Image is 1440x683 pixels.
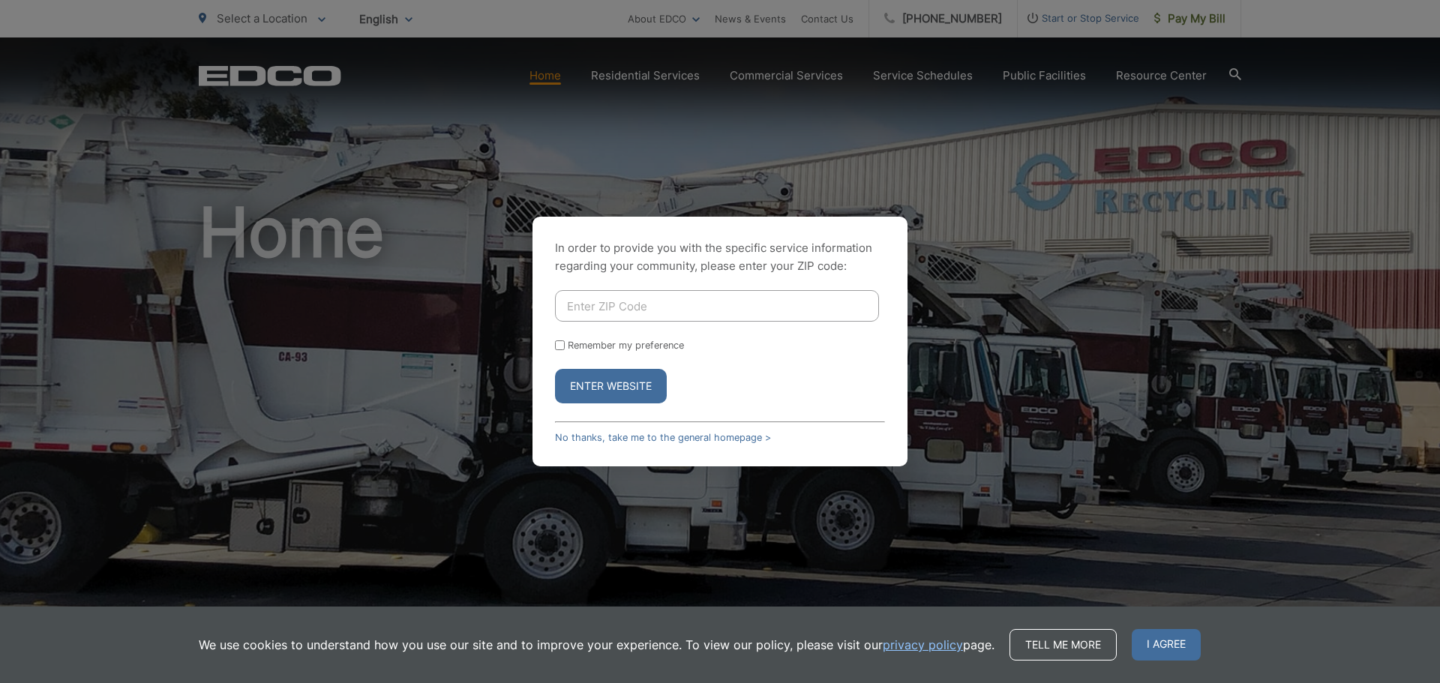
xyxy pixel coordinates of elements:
[1009,629,1117,661] a: Tell me more
[555,369,667,403] button: Enter Website
[199,636,994,654] p: We use cookies to understand how you use our site and to improve your experience. To view our pol...
[883,636,963,654] a: privacy policy
[1132,629,1201,661] span: I agree
[555,239,885,275] p: In order to provide you with the specific service information regarding your community, please en...
[555,290,879,322] input: Enter ZIP Code
[555,432,771,443] a: No thanks, take me to the general homepage >
[568,340,684,351] label: Remember my preference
